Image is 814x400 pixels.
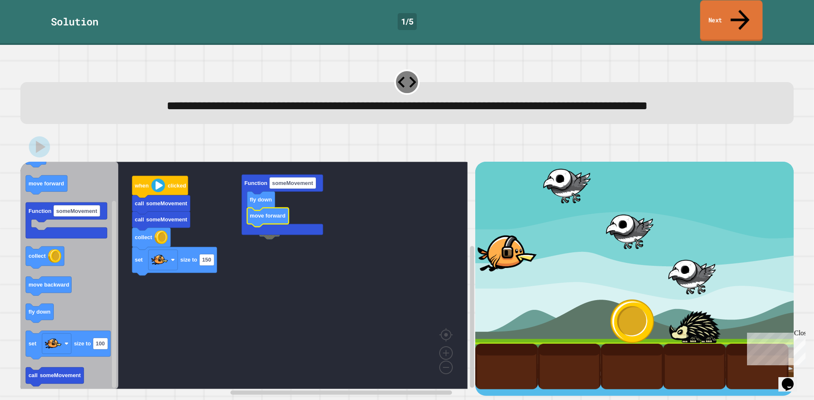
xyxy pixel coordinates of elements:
div: Chat with us now!Close [3,3,59,54]
text: move backward [28,281,69,288]
text: move forward [250,213,285,219]
text: call [135,200,144,207]
text: set [28,341,36,347]
text: someMovement [146,200,187,207]
text: clicked [167,182,186,189]
text: fly down [28,309,50,315]
text: move forward [28,180,64,187]
text: collect [135,234,152,241]
text: someMovement [40,372,81,379]
text: 100 [96,341,105,347]
text: 150 [202,257,211,263]
text: when [134,182,149,189]
iframe: chat widget [744,329,806,365]
text: collect [28,253,46,259]
text: call [28,372,37,379]
text: set [135,257,143,263]
div: 1 / 5 [398,13,417,30]
div: Solution [51,14,98,29]
text: fly down [250,196,272,203]
text: size to [74,341,91,347]
a: Next [700,0,762,41]
text: someMovement [56,208,97,214]
iframe: chat widget [778,366,806,392]
div: Blockly Workspace [20,162,475,396]
text: call [135,217,144,223]
text: someMovement [272,180,313,186]
text: Function [28,208,51,214]
text: someMovement [146,217,187,223]
text: size to [180,257,197,263]
text: Function [244,180,267,186]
